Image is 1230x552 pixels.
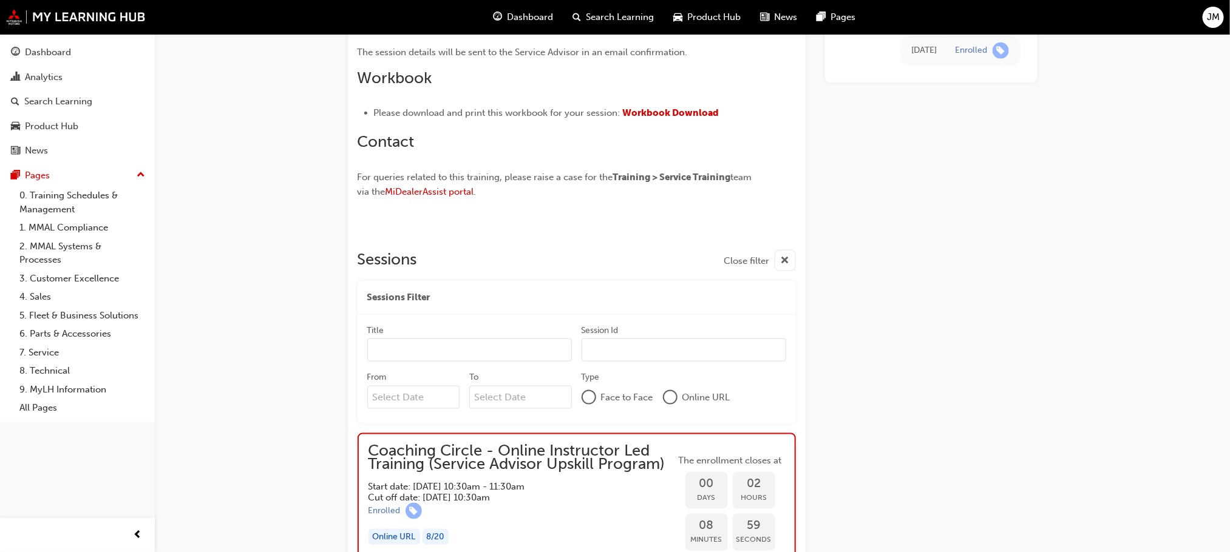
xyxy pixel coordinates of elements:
span: Contact [358,132,415,151]
a: 0. Training Schedules & Management [15,186,150,218]
span: search-icon [11,96,19,107]
span: search-icon [573,10,581,25]
span: Close filter [724,254,770,268]
span: 00 [685,477,728,491]
span: up-icon [137,167,145,183]
button: Close filter [724,250,796,271]
div: Enrolled [956,44,988,56]
div: Search Learning [24,95,92,109]
h2: Sessions [358,250,417,271]
span: prev-icon [134,528,143,543]
div: News [25,144,48,158]
span: 59 [733,519,775,533]
input: Title [367,338,572,362]
a: Analytics [5,66,150,89]
button: DashboardAnalyticsSearch LearningProduct HubNews [5,39,150,164]
div: Title [367,325,384,337]
a: guage-iconDashboard [483,5,563,30]
img: mmal [6,9,146,25]
span: Coaching Circle - Online Instructor Led Training (Service Advisor Upskill Program) [369,444,676,471]
a: news-iconNews [750,5,807,30]
a: pages-iconPages [807,5,865,30]
span: The session details will be sent to the Service Advisor in an email confirmation. [358,47,688,58]
span: Training > Service Training [613,172,731,183]
span: Minutes [685,533,728,547]
span: Workbook [358,69,432,87]
span: The enrollment closes at [676,454,785,468]
span: Hours [733,491,775,505]
h5: Cut off date: [DATE] 10:30am [369,492,656,503]
span: 02 [733,477,775,491]
span: pages-icon [11,170,20,181]
button: JM [1203,7,1224,28]
span: news-icon [11,146,20,157]
a: Workbook Download [623,107,719,118]
div: Pages [25,169,50,183]
a: car-iconProduct Hub [664,5,750,30]
a: 1. MMAL Compliance [15,218,150,237]
span: . [474,186,477,197]
span: pages-icon [817,10,826,25]
div: Online URL [369,529,420,545]
span: Product Hub [687,10,741,24]
span: learningRecordVerb_ENROLL-icon [993,42,1009,58]
a: 9. MyLH Information [15,380,150,399]
a: 7. Service [15,343,150,362]
button: Pages [5,164,150,187]
span: Pages [831,10,855,24]
div: 8 / 20 [423,529,449,545]
div: Product Hub [25,119,78,133]
span: car-icon [11,121,20,132]
span: Seconds [733,533,775,547]
span: Dashboard [507,10,553,24]
a: All Pages [15,399,150,417]
div: Fri May 02 2025 09:55:44 GMT+1000 (Australian Eastern Standard Time) [912,43,937,57]
input: Session Id [582,338,786,362]
div: Enrolled [369,505,401,517]
span: Please download and print this workbook for your session: [374,107,620,118]
span: For queries related to this training, please raise a case for the [358,172,613,183]
a: 3. Customer Excellence [15,269,150,288]
span: 08 [685,519,728,533]
div: Type [582,371,600,383]
a: search-iconSearch Learning [563,5,664,30]
span: JM [1207,10,1220,24]
a: News [5,140,150,162]
h5: Start date: [DATE] 10:30am - 11:30am [369,481,656,492]
a: 8. Technical [15,362,150,380]
span: Search Learning [586,10,654,24]
a: 2. MMAL Systems & Processes [15,237,150,269]
span: Days [685,491,728,505]
span: guage-icon [493,10,502,25]
span: news-icon [760,10,769,25]
span: chart-icon [11,72,20,83]
a: Search Learning [5,90,150,113]
span: cross-icon [781,254,790,269]
a: Dashboard [5,41,150,64]
span: car-icon [673,10,682,25]
a: Product Hub [5,115,150,138]
a: 5. Fleet & Business Solutions [15,306,150,325]
input: To [469,386,572,409]
a: 4. Sales [15,288,150,306]
div: Dashboard [25,45,71,59]
span: News [774,10,797,24]
span: Sessions Filter [367,291,430,305]
span: guage-icon [11,47,20,58]
span: Face to Face [601,391,653,405]
div: Session Id [582,325,619,337]
span: Online URL [682,391,730,405]
span: learningRecordVerb_ENROLL-icon [406,503,422,519]
a: MiDealerAssist portal [386,186,474,197]
div: From [367,371,387,383]
div: To [469,371,478,383]
div: Analytics [25,70,63,84]
a: 6. Parts & Accessories [15,325,150,343]
input: From [367,386,460,409]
